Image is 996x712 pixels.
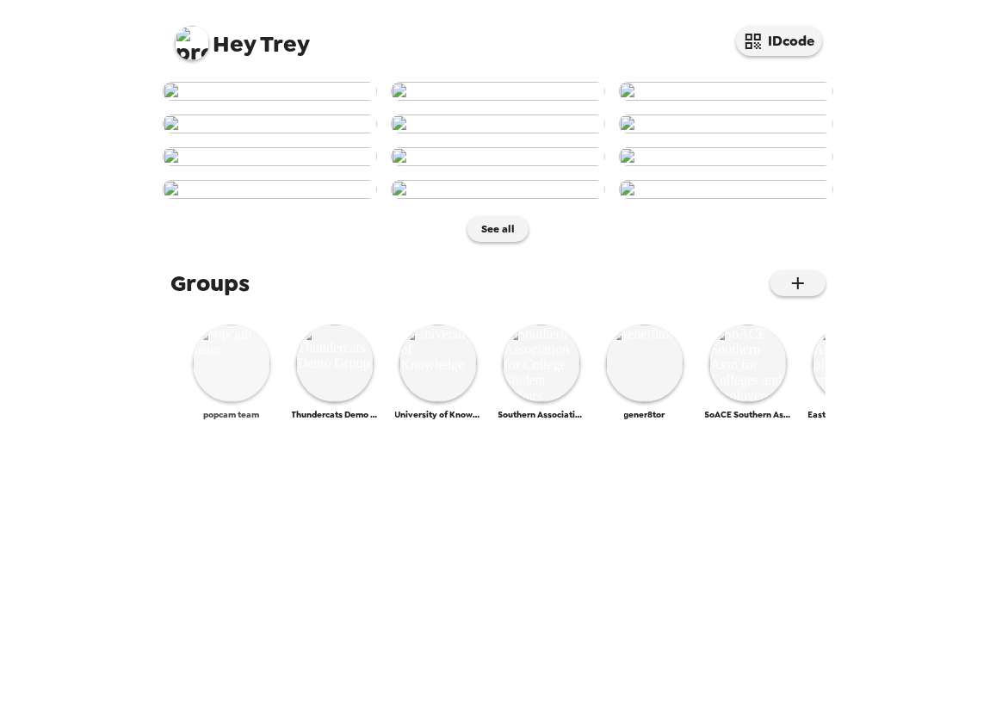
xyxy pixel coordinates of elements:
[399,325,477,402] img: University of Knowledge
[606,325,684,402] img: gener8tor
[391,147,605,166] img: user-266066
[736,26,822,56] button: IDcode
[624,409,665,420] span: gener8tor
[619,115,833,133] img: user-266981
[163,147,377,166] img: user-266587
[163,180,377,199] img: user-265090
[395,409,481,420] span: University of Knowledge
[391,180,605,199] img: user-264953
[391,115,605,133] img: user-267011
[705,409,791,420] span: SoACE Southern Assn for Colleges and Employers
[163,82,377,101] img: user-268499
[619,82,833,101] img: user-267095
[709,325,787,402] img: SoACE Southern Assn for Colleges and Employers
[203,409,259,420] span: popcam team
[292,409,378,420] span: Thundercats Demo Group
[213,28,257,59] span: Hey
[171,268,251,299] span: Groups
[619,180,833,199] img: user-264790
[808,409,894,420] span: Eastern Association of Colleges and Employers
[296,325,374,402] img: Thundercats Demo Group
[813,325,890,402] img: Eastern Association of Colleges and Employers
[175,17,311,56] span: Trey
[503,325,580,402] img: Southern Association for College Student Affairs
[467,216,529,242] button: See all
[175,26,209,60] img: profile pic
[163,115,377,133] img: user-267094
[391,82,605,101] img: user-267107
[193,325,270,402] img: popcam team
[498,409,585,420] span: Southern Association for College Student Affairs
[619,147,833,166] img: user-265956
